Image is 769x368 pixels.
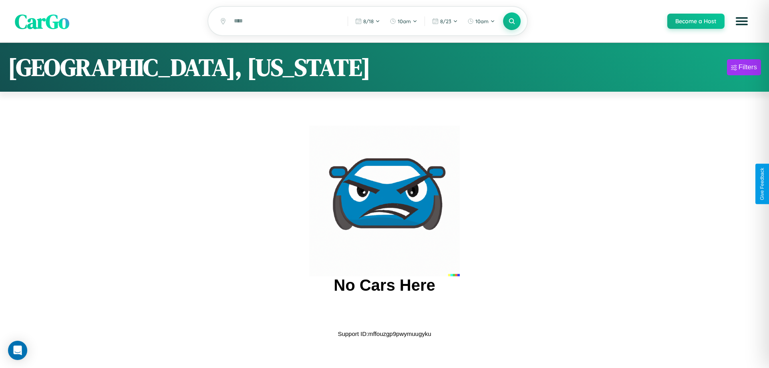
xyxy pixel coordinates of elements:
div: Give Feedback [759,168,765,200]
button: Become a Host [667,14,725,29]
button: 10am [463,15,499,28]
p: Support ID: mffouzgp9pwymuugyku [338,328,431,339]
h1: [GEOGRAPHIC_DATA], [US_STATE] [8,51,370,84]
button: 8/23 [428,15,462,28]
img: car [309,126,460,276]
button: Filters [727,59,761,75]
span: CarGo [15,7,69,35]
div: Open Intercom Messenger [8,341,27,360]
div: Filters [739,63,757,71]
button: 8/18 [351,15,384,28]
h2: No Cars Here [334,276,435,294]
span: 8 / 18 [363,18,374,24]
span: 8 / 23 [440,18,451,24]
button: 10am [386,15,421,28]
span: 10am [475,18,489,24]
button: Open menu [731,10,753,32]
span: 10am [398,18,411,24]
